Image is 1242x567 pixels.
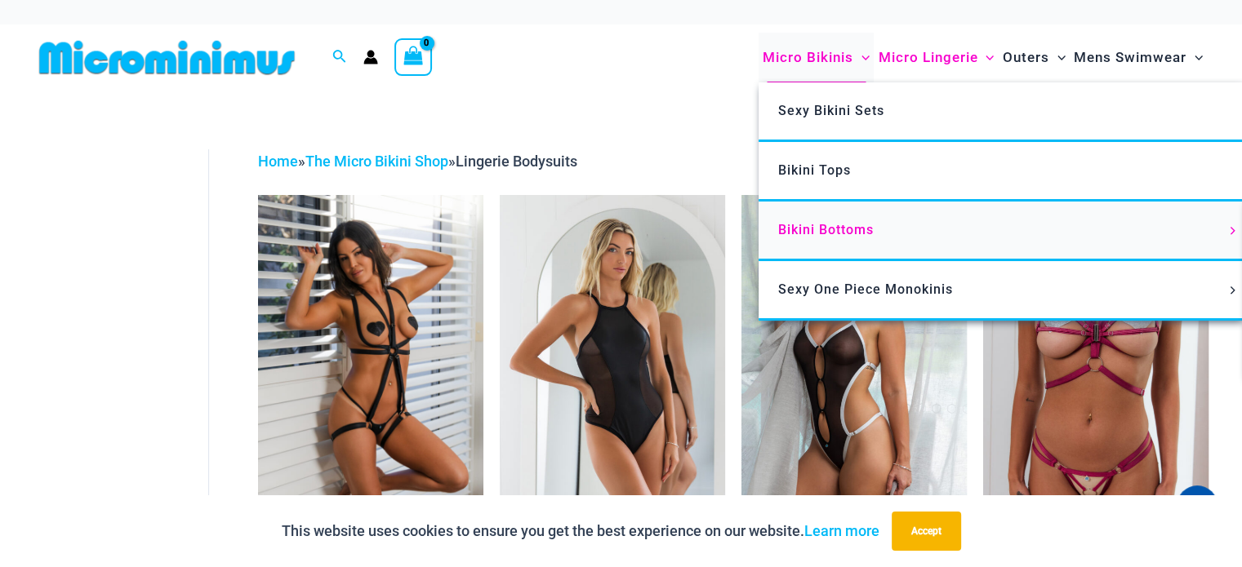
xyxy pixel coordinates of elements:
[1003,37,1049,78] span: Outers
[853,37,870,78] span: Menu Toggle
[759,33,874,82] a: Micro BikinisMenu ToggleMenu Toggle
[778,162,851,178] span: Bikini Tops
[1224,227,1242,235] span: Menu Toggle
[983,195,1209,533] a: Sweetest Obsession Cherry 1129 Bra 6119 Bottom 1939 Bodysuit 09Sweetest Obsession Cherry 1129 Bra...
[456,153,577,170] span: Lingerie Bodysuits
[258,195,483,533] img: Truth or Dare Black 1905 Bodysuit 611 Micro 07
[999,33,1070,82] a: OutersMenu ToggleMenu Toggle
[1224,286,1242,295] span: Menu Toggle
[258,195,483,533] a: Truth or Dare Black 1905 Bodysuit 611 Micro 07Truth or Dare Black 1905 Bodysuit 611 Micro 05Truth...
[741,195,967,533] img: Electric Illusion Noir 1949 Bodysuit 03
[763,37,853,78] span: Micro Bikinis
[983,195,1209,533] img: Sweetest Obsession Cherry 1129 Bra 6119 Bottom 1939 Bodysuit 09
[1074,37,1186,78] span: Mens Swimwear
[41,136,188,463] iframe: TrustedSite Certified
[258,153,298,170] a: Home
[500,195,725,533] img: Running Wild Midnight 115 Bodysuit 02
[1186,37,1203,78] span: Menu Toggle
[741,195,967,533] a: Electric Illusion Noir 1949 Bodysuit 03Electric Illusion Noir 1949 Bodysuit 04Electric Illusion N...
[778,222,874,237] span: Bikini Bottoms
[305,153,448,170] a: The Micro Bikini Shop
[892,512,961,551] button: Accept
[778,281,953,297] span: Sexy One Piece Monokinis
[804,522,879,539] a: Learn more
[282,519,879,543] p: This website uses cookies to ensure you get the best experience on our website.
[778,103,884,118] span: Sexy Bikini Sets
[332,47,347,68] a: Search icon link
[874,33,998,82] a: Micro LingerieMenu ToggleMenu Toggle
[1049,37,1066,78] span: Menu Toggle
[878,37,977,78] span: Micro Lingerie
[394,38,432,76] a: View Shopping Cart, empty
[258,153,577,170] span: » »
[500,195,725,533] a: Running Wild Midnight 115 Bodysuit 02Running Wild Midnight 115 Bodysuit 12Running Wild Midnight 1...
[33,39,301,76] img: MM SHOP LOGO FLAT
[977,37,994,78] span: Menu Toggle
[1070,33,1207,82] a: Mens SwimwearMenu ToggleMenu Toggle
[363,50,378,64] a: Account icon link
[756,30,1209,85] nav: Site Navigation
